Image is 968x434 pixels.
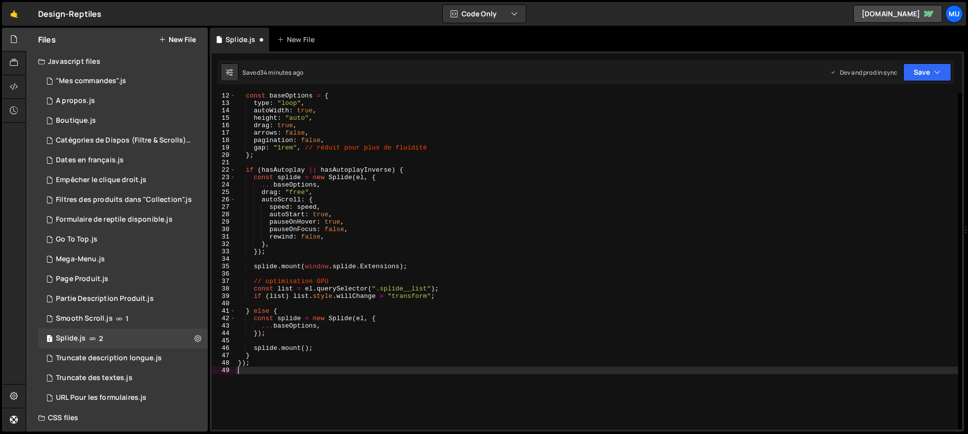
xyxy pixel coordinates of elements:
div: 29 [212,218,236,226]
div: Javascript files [26,51,208,71]
div: 16910/46296.js [38,309,208,329]
div: CSS files [26,408,208,428]
div: 16910/46547.js [38,71,208,91]
div: Splide.js [226,35,255,45]
div: Catégories de Dispos (Filtre & Scrolls).js [56,136,192,145]
div: 43 [212,322,236,330]
div: Dates en français.js [56,156,124,165]
div: 27 [212,203,236,211]
div: 16910/46591.js [38,249,208,269]
div: 30 [212,226,236,233]
div: 20 [212,151,236,159]
div: 28 [212,211,236,218]
div: Mega-Menu.js [56,255,105,264]
h2: Files [38,34,56,45]
div: Empêcher le clique droit.js [56,176,146,185]
div: 16910/46780.js [38,289,208,309]
div: 36 [212,270,236,278]
div: 23 [212,174,236,181]
div: URL Pour les formulaires.js [56,393,146,402]
button: Code Only [443,5,526,23]
div: Page Produit.js [56,275,108,284]
div: 16910/46628.js [38,348,208,368]
div: 42 [212,315,236,322]
div: 16910/46494.js [38,190,211,210]
div: 24 [212,181,236,189]
div: Dev and prod in sync [830,68,897,77]
div: 47 [212,352,236,359]
span: 1 [126,315,129,323]
div: 32 [212,241,236,248]
div: A propos.js [56,96,95,105]
div: 15 [212,114,236,122]
div: 16910/46562.js [38,269,208,289]
span: 2 [99,335,103,342]
div: 16910/46502.js [38,131,211,150]
div: 16910/46527.js [38,111,208,131]
div: Partie Description Produit.js [56,294,154,303]
div: 46 [212,344,236,352]
div: 16910/46512.js [38,368,208,388]
div: 16910/46504.js [38,388,208,408]
div: Formulaire de reptile disponible.js [56,215,173,224]
a: Mu [945,5,963,23]
div: 37 [212,278,236,285]
div: 16910/47024.js [38,91,208,111]
div: Splide.js [56,334,86,343]
div: 19 [212,144,236,151]
div: Truncate des textes.js [56,374,133,383]
div: 33 [212,248,236,255]
div: 31 [212,233,236,241]
button: Save [903,63,951,81]
div: 21 [212,159,236,166]
div: 18 [212,137,236,144]
div: 35 [212,263,236,270]
div: 48 [212,359,236,367]
div: "Mes commandes".js [56,77,126,86]
div: 45 [212,337,236,344]
div: 12 [212,92,236,99]
div: 49 [212,367,236,374]
div: 44 [212,330,236,337]
div: 16910/46781.js [38,150,208,170]
div: 16910/46295.js [38,329,208,348]
div: 25 [212,189,236,196]
div: Truncate description longue.js [56,354,162,363]
div: 39 [212,292,236,300]
div: Design-Reptiles [38,8,101,20]
div: 16 [212,122,236,129]
div: Go To Top.js [56,235,97,244]
div: 13 [212,99,236,107]
div: New File [277,35,319,45]
span: 1 [46,336,52,343]
div: 14 [212,107,236,114]
div: 40 [212,300,236,307]
div: Filtres des produits dans "Collection".js [56,195,192,204]
button: New File [159,36,196,44]
div: 16910/46616.js [38,230,208,249]
div: 34 minutes ago [260,68,303,77]
div: 16910/46629.js [38,170,208,190]
div: Boutique.js [56,116,96,125]
a: [DOMAIN_NAME] [853,5,942,23]
div: 34 [212,255,236,263]
div: 41 [212,307,236,315]
div: Saved [242,68,303,77]
div: 16910/46617.js [38,210,208,230]
a: 🤙 [2,2,26,26]
div: Smooth Scroll.js [56,314,113,323]
div: 38 [212,285,236,292]
div: 17 [212,129,236,137]
div: 22 [212,166,236,174]
div: 26 [212,196,236,203]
